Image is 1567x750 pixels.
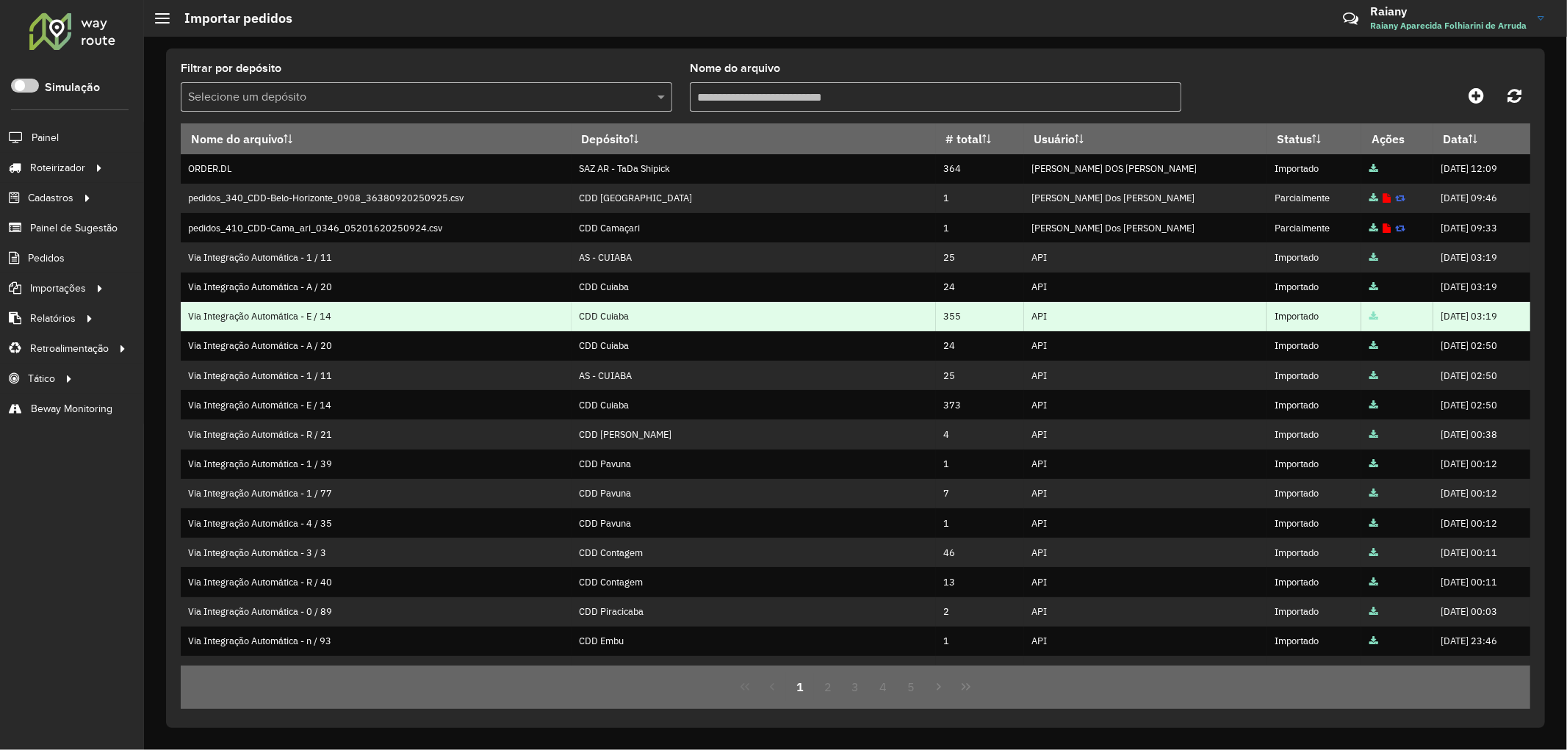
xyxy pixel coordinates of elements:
span: Tático [28,371,55,386]
td: API [1024,331,1267,361]
td: CDD Piracicaba [572,597,936,627]
td: CDD Contagem [572,538,936,567]
td: API [1024,302,1267,331]
h2: Importar pedidos [170,10,292,26]
a: Arquivo completo [1369,281,1378,293]
button: 5 [897,673,925,701]
td: [DATE] 00:12 [1433,450,1530,479]
td: [PERSON_NAME] Dos [PERSON_NAME] [1024,213,1267,242]
td: [DATE] 02:50 [1433,390,1530,419]
a: Arquivo completo [1369,310,1378,322]
td: Importado [1267,450,1361,479]
td: [DATE] 00:38 [1433,419,1530,449]
td: 13 [936,567,1024,596]
td: 373 [936,390,1024,419]
td: Via Integração Automática - 1 / 11 [181,242,572,272]
td: Importado [1267,390,1361,419]
td: [DATE] 00:12 [1433,479,1530,508]
td: Importado [1267,508,1361,538]
td: 1 [936,213,1024,242]
span: Painel de Sugestão [30,220,118,236]
td: CDD Camaçari [572,213,936,242]
a: Arquivo completo [1369,487,1378,500]
td: 7 [936,479,1024,508]
a: Arquivo completo [1369,428,1378,441]
a: Reimportar [1395,192,1405,204]
td: Via Integração Automática - a / 96 [181,656,572,685]
td: [DATE] 23:46 [1433,656,1530,685]
a: Arquivo completo [1369,222,1378,234]
td: CDD Pavuna [572,450,936,479]
td: 25 [936,242,1024,272]
td: [DATE] 23:46 [1433,627,1530,656]
a: Arquivo completo [1369,162,1378,175]
td: Importado [1267,479,1361,508]
span: Relatórios [30,311,76,326]
button: Next Page [925,673,953,701]
td: 1 [936,627,1024,656]
td: pedidos_340_CDD-Belo-Horizonte_0908_36380920250925.csv [181,184,572,213]
td: [DATE] 09:46 [1433,184,1530,213]
td: SAZ AR - TaDa Shipick [572,154,936,184]
a: Arquivo completo [1369,635,1378,647]
td: API [1024,656,1267,685]
td: CDD Embu [572,627,936,656]
a: Arquivo completo [1369,517,1378,530]
a: Arquivo completo [1369,664,1378,677]
a: Arquivo completo [1369,547,1378,559]
td: API [1024,538,1267,567]
td: Via Integração Automática - E / 14 [181,390,572,419]
th: Status [1267,123,1361,154]
td: [DATE] 09:33 [1433,213,1530,242]
td: [DATE] 00:11 [1433,538,1530,567]
a: Contato Rápido [1335,3,1366,35]
td: API [1024,361,1267,390]
td: Importado [1267,154,1361,184]
td: Via Integração Automática - 3 / 3 [181,538,572,567]
td: Importado [1267,273,1361,302]
button: 3 [842,673,870,701]
td: 1 [936,656,1024,685]
td: [DATE] 03:19 [1433,242,1530,272]
a: Reimportar [1395,222,1405,234]
td: Importado [1267,597,1361,627]
label: Filtrar por depósito [181,60,281,77]
td: API [1024,627,1267,656]
td: [DATE] 00:11 [1433,567,1530,596]
td: API [1024,450,1267,479]
button: 2 [814,673,842,701]
td: API [1024,597,1267,627]
td: [DATE] 00:03 [1433,597,1530,627]
td: 1 [936,508,1024,538]
td: Via Integração Automática - 1 / 11 [181,361,572,390]
td: API [1024,508,1267,538]
td: AS - CUIABA [572,361,936,390]
td: API [1024,273,1267,302]
td: [PERSON_NAME] Dos [PERSON_NAME] [1024,184,1267,213]
span: Importações [30,281,86,296]
span: Pedidos [28,250,65,266]
td: API [1024,567,1267,596]
td: Via Integração Automática - 1 / 39 [181,450,572,479]
a: Arquivo completo [1369,576,1378,588]
td: Importado [1267,419,1361,449]
button: 4 [869,673,897,701]
td: AS - CUIABA [572,242,936,272]
span: Roteirizador [30,160,85,176]
td: CDD Cuiaba [572,390,936,419]
td: 2 [936,597,1024,627]
td: 4 [936,419,1024,449]
td: API [1024,390,1267,419]
td: Via Integração Automática - E / 14 [181,302,572,331]
td: CDD Contagem [572,567,936,596]
a: Arquivo completo [1369,369,1378,382]
td: 355 [936,302,1024,331]
td: API [1024,242,1267,272]
td: 24 [936,331,1024,361]
td: pedidos_410_CDD-Cama_ari_0346_05201620250924.csv [181,213,572,242]
td: Via Integração Automática - 4 / 35 [181,508,572,538]
a: Arquivo completo [1369,458,1378,470]
td: 1 [936,450,1024,479]
td: Via Integração Automática - n / 93 [181,627,572,656]
a: Arquivo completo [1369,192,1378,204]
